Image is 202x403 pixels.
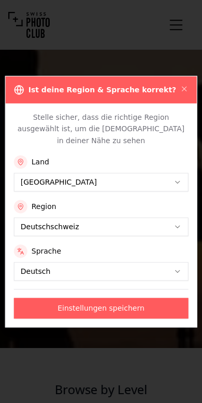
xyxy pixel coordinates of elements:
[14,298,189,318] button: Einstellungen speichern
[28,85,176,95] h3: Ist deine Region & Sprache korrekt?
[14,112,189,147] p: Stelle sicher, dass die richtige Region ausgewählt ist, um die [DEMOGRAPHIC_DATA] in deiner Nähe ...
[32,246,61,256] label: Sprache
[32,201,56,212] label: Region
[32,157,49,167] label: Land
